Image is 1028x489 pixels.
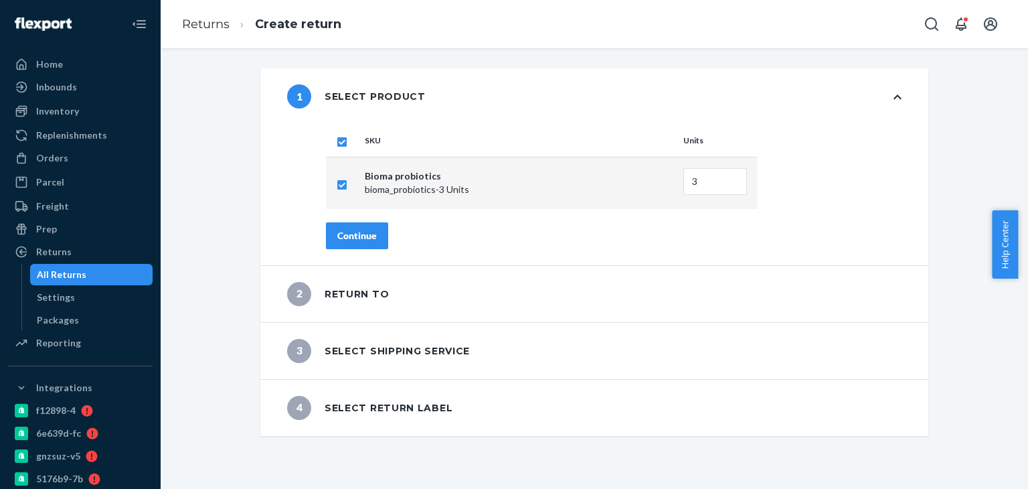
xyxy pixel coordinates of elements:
div: Inventory [36,104,79,118]
p: Bioma probiotics [365,169,673,183]
button: Open account menu [977,11,1004,38]
p: bioma_probiotics - 3 Units [365,183,673,196]
a: f12898-4 [8,400,153,421]
button: Open Search Box [918,11,945,38]
div: Orders [36,151,68,165]
div: Continue [337,229,377,242]
div: Replenishments [36,129,107,142]
div: Return to [287,282,389,306]
div: Returns [36,245,72,259]
button: Help Center [992,210,1018,279]
div: f12898-4 [36,404,76,417]
img: Flexport logo [15,17,72,31]
div: All Returns [37,268,86,281]
div: Reporting [36,336,81,350]
a: Prep [8,218,153,240]
a: 6e639d-fc [8,423,153,444]
a: Returns [8,241,153,263]
div: Integrations [36,381,92,395]
span: 2 [287,282,311,306]
a: Create return [255,17,341,31]
div: Prep [36,222,57,236]
ol: breadcrumbs [171,5,352,44]
input: Enter quantity [683,168,747,195]
a: Settings [30,287,153,308]
a: Orders [8,147,153,169]
div: Inbounds [36,80,77,94]
div: 5176b9-7b [36,472,83,486]
div: Select product [287,84,426,109]
a: Inventory [8,100,153,122]
a: Replenishments [8,125,153,146]
a: Reporting [8,332,153,354]
button: Close Navigation [126,11,153,38]
a: All Returns [30,264,153,285]
a: Packages [30,309,153,331]
a: Freight [8,196,153,217]
div: gnzsuz-v5 [36,449,80,463]
th: Units [678,125,758,157]
th: SKU [359,125,678,157]
button: Continue [326,222,388,249]
div: Packages [37,313,79,327]
div: 6e639d-fc [36,427,81,440]
span: 1 [287,84,311,109]
div: Select return label [287,396,452,420]
div: Home [36,58,63,71]
div: Parcel [36,176,64,189]
a: gnzsuz-v5 [8,445,153,467]
a: Parcel [8,171,153,193]
span: 4 [287,396,311,420]
button: Open notifications [948,11,974,38]
a: Inbounds [8,76,153,98]
div: Settings [37,291,75,304]
a: Returns [182,17,230,31]
div: Freight [36,200,69,213]
span: 3 [287,339,311,363]
a: Home [8,54,153,75]
div: Select shipping service [287,339,470,363]
button: Integrations [8,377,153,399]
